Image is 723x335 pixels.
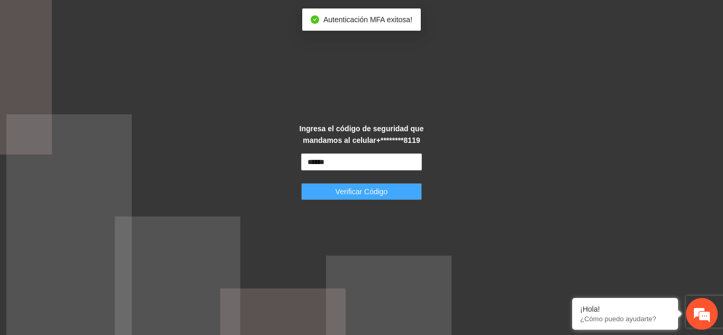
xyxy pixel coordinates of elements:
span: check-circle [311,15,319,24]
textarea: Escriba su mensaje y pulse “Intro” [5,223,202,260]
div: Chatee con nosotros ahora [55,54,178,68]
div: Minimizar ventana de chat en vivo [174,5,199,31]
span: Verificar Código [336,186,388,197]
button: Verificar Código [301,183,422,200]
div: ¡Hola! [580,305,670,313]
span: Estamos en línea. [61,108,146,215]
strong: Ingresa el código de seguridad que mandamos al celular +********8119 [300,124,424,144]
span: Autenticación MFA exitosa! [323,15,412,24]
p: ¿Cómo puedo ayudarte? [580,315,670,323]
